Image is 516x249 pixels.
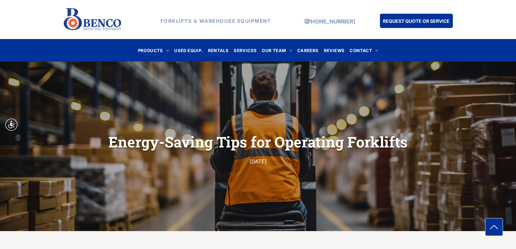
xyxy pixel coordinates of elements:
a: CONTACT [347,46,381,55]
strong: FORKLIFTS & WAREHOUSE EQUIPMENT [160,18,271,24]
a: RENTALS [205,46,231,55]
a: [PHONE_NUMBER] [305,18,355,25]
h1: Energy-Saving Tips for Operating Forklifts [79,131,437,152]
a: CAREERS [295,46,321,55]
a: USED EQUIP. [172,46,205,55]
a: REVIEWS [321,46,347,55]
a: REQUEST QUOTE OR SERVICE [380,14,453,28]
span: REQUEST QUOTE OR SERVICE [383,15,450,27]
a: SERVICES [231,46,259,55]
a: PRODUCTS [135,46,172,55]
a: OUR TEAM [259,46,295,55]
div: [DATE] [137,157,379,166]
